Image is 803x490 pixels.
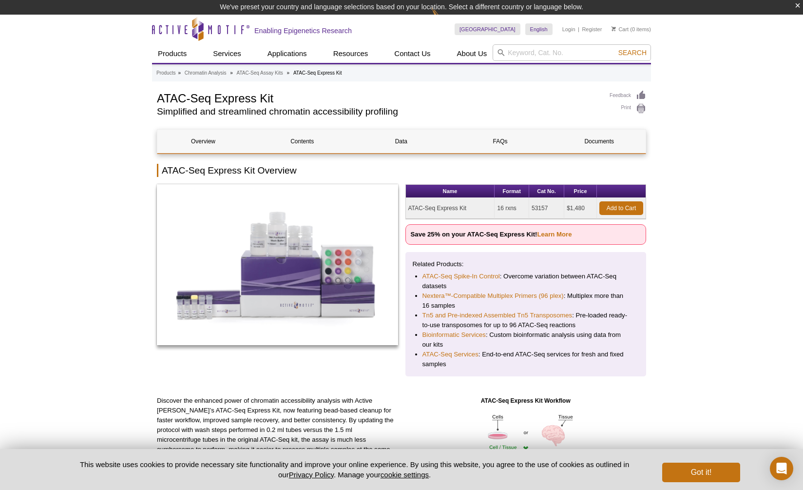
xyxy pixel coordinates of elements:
span: Search [618,49,647,57]
th: Cat No. [529,185,564,198]
li: ATAC-Seq Express Kit [293,70,342,76]
img: Your Cart [612,26,616,31]
a: FAQs [455,130,546,153]
a: Contact Us [388,44,436,63]
strong: ATAC-Seq Express Kit Workflow [481,397,571,404]
a: Data [355,130,447,153]
li: : End-to-end ATAC-Seq services for fresh and fixed samples [422,350,630,369]
li: (0 items) [612,23,651,35]
li: » [178,70,181,76]
li: | [578,23,579,35]
strong: Save 25% on your ATAC-Seq Express Kit! [411,231,572,238]
td: ATAC-Seq Express Kit [406,198,495,219]
a: Register [582,26,602,33]
td: 53157 [529,198,564,219]
li: : Pre-loaded ready-to-use transposomes for up to 96 ATAC-Seq reactions [422,311,630,330]
p: Discover the enhanced power of chromatin accessibility analysis with Active [PERSON_NAME]’s ATAC-... [157,396,398,484]
a: Privacy Policy [289,470,334,479]
a: ATAC-Seq Services [422,350,478,359]
a: Services [207,44,247,63]
h2: Enabling Epigenetics Research [254,26,352,35]
a: Tn5 and Pre-indexed Assembled Tn5 Transposomes [422,311,573,320]
li: » [230,70,233,76]
h1: ATAC-Seq Express Kit [157,90,600,105]
a: Learn More [537,231,572,238]
th: Format [495,185,529,198]
a: Feedback [610,90,646,101]
a: Bioinformatic Services [422,330,486,340]
a: Overview [157,130,249,153]
a: ATAC-Seq Assay Kits [237,69,283,78]
h2: ATAC-Seq Express Kit Overview [157,164,646,177]
p: Related Products: [413,259,639,269]
li: : Multiplex more than 16 samples [422,291,630,311]
td: 16 rxns [495,198,529,219]
a: Cart [612,26,629,33]
button: cookie settings [381,470,429,479]
a: Add to Cart [599,201,643,215]
a: Documents [554,130,645,153]
input: Keyword, Cat. No. [493,44,651,61]
a: Chromatin Analysis [185,69,227,78]
p: This website uses cookies to provide necessary site functionality and improve your online experie... [63,459,646,480]
a: Contents [256,130,348,153]
th: Name [406,185,495,198]
button: Got it! [662,463,740,482]
h2: Simplified and streamlined chromatin accessibility profiling [157,107,600,116]
li: : Custom bioinformatic analysis using data from our kits [422,330,630,350]
a: Products [156,69,175,78]
a: Nextera™-Compatible Multiplex Primers (96 plex) [422,291,564,301]
img: ATAC-Seq Express Kit [157,184,398,345]
a: [GEOGRAPHIC_DATA] [455,23,520,35]
div: Open Intercom Messenger [770,457,793,480]
td: $1,480 [564,198,597,219]
img: Change Here [432,7,458,30]
a: Login [562,26,575,33]
a: About Us [451,44,493,63]
a: Applications [262,44,313,63]
a: Products [152,44,192,63]
a: ATAC-Seq Spike-In Control [422,272,500,281]
li: : Overcome variation between ATAC-Seq datasets [422,272,630,291]
button: Search [615,48,650,57]
a: English [525,23,553,35]
a: Print [610,103,646,114]
th: Price [564,185,597,198]
li: » [287,70,290,76]
a: Resources [327,44,374,63]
